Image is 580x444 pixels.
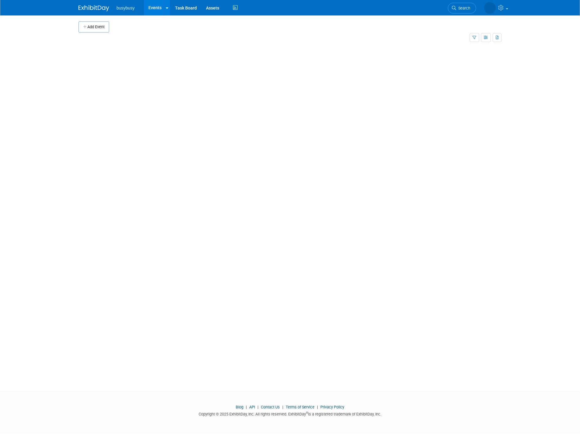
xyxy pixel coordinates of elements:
[286,405,315,409] a: Terms of Service
[261,405,280,409] a: Contact Us
[456,6,470,10] span: Search
[315,405,319,409] span: |
[484,2,496,14] img: Braden Gillespie
[244,405,248,409] span: |
[236,405,243,409] a: Blog
[78,21,109,33] button: Add Event
[78,5,109,11] img: ExhibitDay
[116,6,135,10] span: busybusy
[306,411,308,415] sup: ®
[256,405,260,409] span: |
[320,405,344,409] a: Privacy Policy
[448,3,476,13] a: Search
[249,405,255,409] a: API
[281,405,285,409] span: |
